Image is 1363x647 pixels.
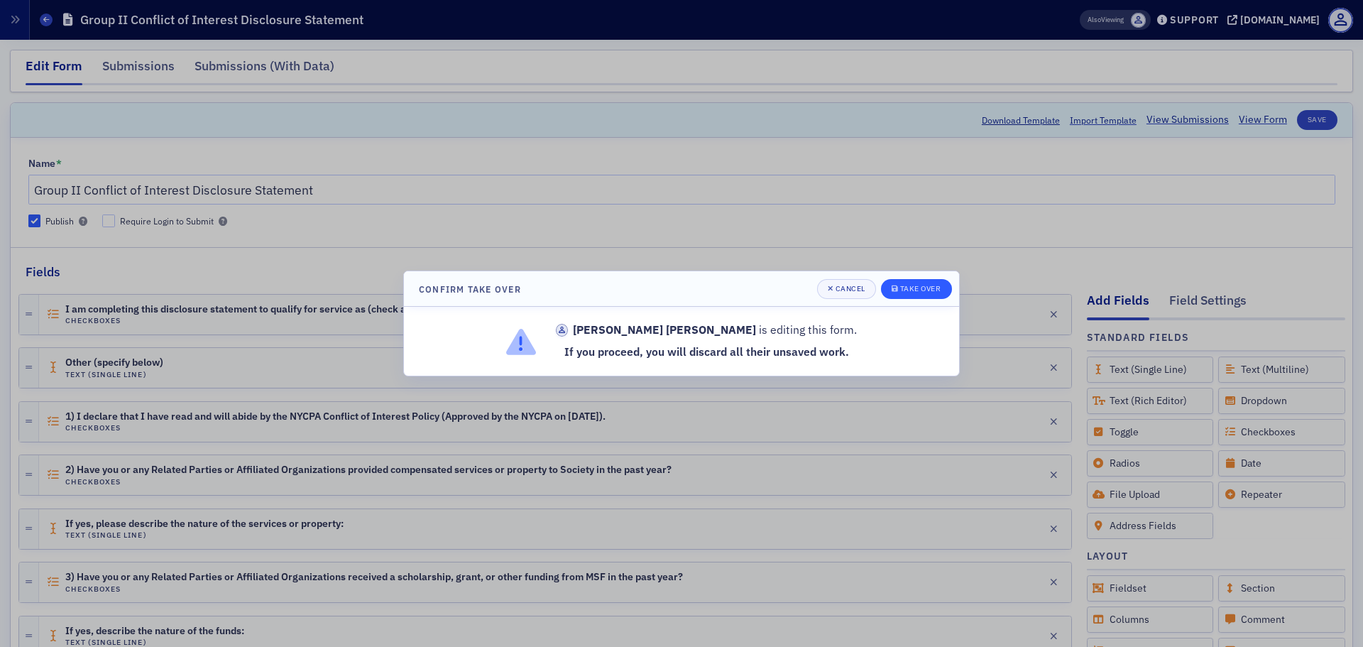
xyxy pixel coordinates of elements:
[900,285,941,293] div: Take Over
[556,324,569,337] span: Elizabeth Gurvits
[881,279,952,299] button: Take Over
[836,285,865,293] div: Cancel
[419,283,521,295] h4: Confirm Take Over
[573,322,756,339] strong: [PERSON_NAME] [PERSON_NAME]
[556,322,858,339] p: is editing this form.
[556,344,858,361] p: If you proceed, you will discard all their unsaved work.
[817,279,876,299] button: Cancel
